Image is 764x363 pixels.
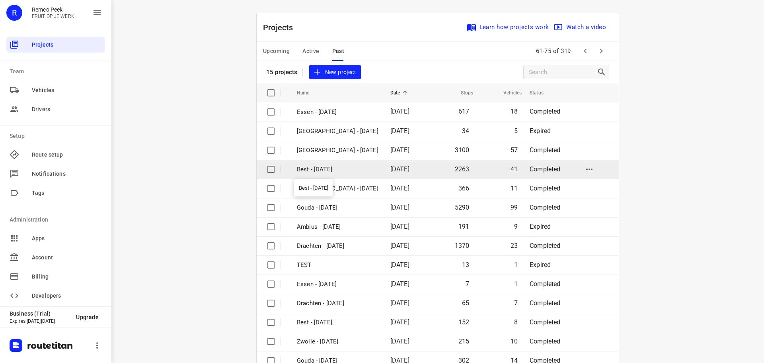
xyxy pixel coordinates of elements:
span: 3100 [455,146,470,154]
span: Completed [530,204,561,211]
span: [DATE] [390,318,409,326]
span: Completed [530,299,561,307]
input: Search projects [528,66,597,78]
span: Completed [530,242,561,249]
p: Best - [DATE] [297,165,378,174]
p: Gouda - Monday [297,203,378,212]
span: 152 [458,318,470,326]
span: 8 [514,318,518,326]
span: Upcoming [263,46,290,56]
span: Vehicles [32,86,102,94]
span: 34 [462,127,469,135]
div: Vehicles [6,82,105,98]
span: [DATE] [390,299,409,307]
span: 215 [458,337,470,345]
div: Apps [6,230,105,246]
span: Past [332,46,345,56]
span: 9 [514,223,518,230]
p: Team [10,67,105,76]
span: Status [530,88,554,98]
span: Notifications [32,170,102,178]
p: Administration [10,216,105,224]
div: Search [597,67,609,77]
span: [DATE] [390,261,409,269]
span: [DATE] [390,184,409,192]
span: Projects [32,41,102,49]
span: [DATE] [390,337,409,345]
span: Expired [530,261,551,269]
span: Completed [530,146,561,154]
span: 57 [511,146,518,154]
p: 15 projects [266,69,298,76]
span: Stops [450,88,474,98]
button: Upgrade [70,310,105,324]
span: Active [302,46,319,56]
span: Expired [530,223,551,230]
span: Vehicles [493,88,522,98]
span: Completed [530,165,561,173]
p: Expires [DATE][DATE] [10,318,70,324]
span: 191 [458,223,470,230]
span: [DATE] [390,223,409,230]
span: Name [297,88,320,98]
div: Projects [6,37,105,53]
span: 366 [458,184,470,192]
p: FRUIT OP JE WERK [32,14,74,19]
span: Date [390,88,411,98]
p: Drachten - Monday [297,241,378,251]
span: Completed [530,108,561,115]
span: Completed [530,184,561,192]
span: Apps [32,234,102,243]
span: 41 [511,165,518,173]
span: New project [314,67,356,77]
span: [DATE] [390,242,409,249]
div: Notifications [6,166,105,182]
span: Tags [32,189,102,197]
span: [DATE] [390,127,409,135]
span: 23 [511,242,518,249]
span: 617 [458,108,470,115]
span: Completed [530,318,561,326]
span: 61-75 of 319 [533,43,574,60]
span: 7 [514,299,518,307]
span: Expired [530,127,551,135]
span: [DATE] [390,280,409,288]
span: 5290 [455,204,470,211]
button: New project [309,65,361,80]
span: Upgrade [76,314,99,320]
span: 13 [462,261,469,269]
div: Developers [6,288,105,304]
p: Ambius - Monday [297,222,378,232]
span: 10 [511,337,518,345]
p: Zwolle - Friday [297,337,378,346]
div: R [6,5,22,21]
span: [DATE] [390,146,409,154]
p: Remco Peek [32,6,74,13]
p: Setup [10,132,105,140]
span: 5 [514,127,518,135]
span: Route setup [32,151,102,159]
p: Drachten - Friday [297,299,378,308]
span: 99 [511,204,518,211]
span: 18 [511,108,518,115]
span: 1 [514,280,518,288]
div: Billing [6,269,105,285]
div: Account [6,249,105,265]
p: Gemeente Rotterdam - Monday [297,127,378,136]
span: Drivers [32,105,102,114]
p: Antwerpen - Monday [297,184,378,193]
p: Business (Trial) [10,310,70,317]
span: [DATE] [390,108,409,115]
div: Drivers [6,101,105,117]
p: TEST [297,261,378,270]
span: 2263 [455,165,470,173]
p: Best - Friday [297,318,378,327]
p: Projects [263,22,300,33]
div: Tags [6,185,105,201]
p: Essen - Monday [297,108,378,117]
span: 1 [514,261,518,269]
span: 11 [511,184,518,192]
p: Essen - Friday [297,280,378,289]
span: Billing [32,273,102,281]
p: Zwolle - Monday [297,146,378,155]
